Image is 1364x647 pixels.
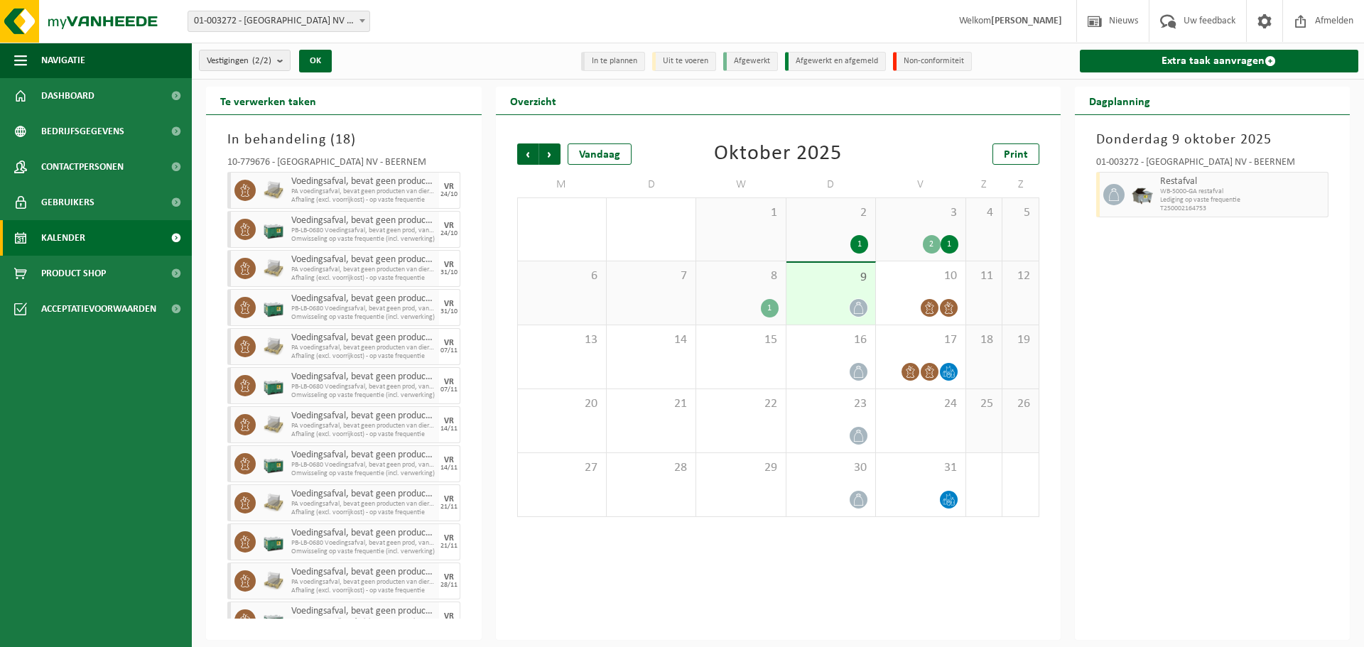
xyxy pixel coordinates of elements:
[794,396,868,412] span: 23
[291,411,435,422] span: Voedingsafval, bevat geen producten van dierlijke oorsprong, gemengde verpakking (exclusief glas)
[1075,87,1164,114] h2: Dagplanning
[923,235,941,254] div: 2
[291,567,435,578] span: Voedingsafval, bevat geen producten van dierlijke oorsprong, gemengde verpakking (exclusief glas)
[525,332,599,348] span: 13
[703,460,778,476] span: 29
[291,313,435,322] span: Omwisseling op vaste frequentie (incl. verwerking)
[440,504,458,511] div: 21/11
[291,391,435,400] span: Omwisseling op vaste frequentie (incl. verwerking)
[440,347,458,354] div: 07/11
[291,305,435,313] span: PB-LB-0680 Voedingsafval, bevat geen prod, van dierl oorspr
[614,396,688,412] span: 21
[444,378,454,386] div: VR
[291,528,435,539] span: Voedingsafval, bevat geen producten van dierlijke oorsprong, gemengde verpakking (exclusief glas)
[444,339,454,347] div: VR
[440,543,458,550] div: 21/11
[263,570,284,592] img: LP-PA-00000-WDN-11
[883,396,958,412] span: 24
[440,191,458,198] div: 24/10
[440,425,458,433] div: 14/11
[444,300,454,308] div: VR
[291,215,435,227] span: Voedingsafval, bevat geen producten van dierlijke oorsprong, gemengde verpakking (exclusief glas)
[440,230,458,237] div: 24/10
[1010,396,1031,412] span: 26
[444,456,454,464] div: VR
[517,143,538,165] span: Vorige
[850,235,868,254] div: 1
[335,133,351,147] span: 18
[794,332,868,348] span: 16
[263,375,284,396] img: PB-LB-0680-HPE-GN-01
[696,172,786,197] td: W
[263,297,284,318] img: PB-LB-0680-HPE-GN-01
[263,258,284,279] img: LP-PA-00000-WDN-11
[973,205,995,221] span: 4
[263,414,284,435] img: LP-PA-00000-WDN-11
[291,539,435,548] span: PB-LB-0680 Voedingsafval, bevat geen prod, van dierl oorspr
[227,129,460,151] h3: In behandeling ( )
[941,235,958,254] div: 1
[517,172,607,197] td: M
[291,578,435,587] span: PA voedingsafval, bevat geen producten van dierlijke oorspr,
[1010,268,1031,284] span: 12
[291,332,435,344] span: Voedingsafval, bevat geen producten van dierlijke oorsprong, gemengde verpakking (exclusief glas)
[883,205,958,221] span: 3
[41,78,94,114] span: Dashboard
[263,531,284,553] img: PB-LB-0680-HPE-GN-01
[188,11,370,32] span: 01-003272 - BELGOSUC NV - BEERNEM
[723,52,778,71] li: Afgewerkt
[525,268,599,284] span: 6
[207,50,271,72] span: Vestigingen
[883,268,958,284] span: 10
[581,52,645,71] li: In te plannen
[1160,176,1325,187] span: Restafval
[539,143,561,165] span: Volgende
[444,222,454,230] div: VR
[794,205,868,221] span: 2
[1132,184,1153,205] img: WB-5000-GAL-GY-01
[291,450,435,461] span: Voedingsafval, bevat geen producten van dierlijke oorsprong, gemengde verpakking (exclusief glas)
[652,52,716,71] li: Uit te voeren
[444,612,454,621] div: VR
[794,460,868,476] span: 30
[785,52,886,71] li: Afgewerkt en afgemeld
[883,460,958,476] span: 31
[263,180,284,201] img: LP-PA-00000-WDN-11
[444,183,454,191] div: VR
[1080,50,1359,72] a: Extra taak aanvragen
[876,172,965,197] td: V
[252,56,271,65] count: (2/2)
[703,205,778,221] span: 1
[703,268,778,284] span: 8
[525,396,599,412] span: 20
[444,495,454,504] div: VR
[291,489,435,500] span: Voedingsafval, bevat geen producten van dierlijke oorsprong, gemengde verpakking (exclusief glas)
[291,548,435,556] span: Omwisseling op vaste frequentie (incl. verwerking)
[786,172,876,197] td: D
[291,293,435,305] span: Voedingsafval, bevat geen producten van dierlijke oorsprong, gemengde verpakking (exclusief glas)
[1160,196,1325,205] span: Lediging op vaste frequentie
[703,396,778,412] span: 22
[41,114,124,149] span: Bedrijfsgegevens
[444,261,454,269] div: VR
[41,43,85,78] span: Navigatie
[206,87,330,114] h2: Te verwerken taken
[440,269,458,276] div: 31/10
[1004,149,1028,161] span: Print
[291,274,435,283] span: Afhaling (excl. voorrijkost) - op vaste frequentie
[714,143,842,165] div: Oktober 2025
[291,422,435,430] span: PA voedingsafval, bevat geen producten van dierlijke oorspr,
[291,617,435,626] span: PB-LB-0680 Voedingsafval, bevat geen prod, van dierl oorspr
[1010,205,1031,221] span: 5
[991,16,1062,26] strong: [PERSON_NAME]
[893,52,972,71] li: Non-conformiteit
[263,609,284,631] img: PB-LB-0680-HPE-GN-01
[291,461,435,469] span: PB-LB-0680 Voedingsafval, bevat geen prod, van dierl oorspr
[973,396,995,412] span: 25
[966,172,1002,197] td: Z
[199,50,291,71] button: Vestigingen(2/2)
[291,383,435,391] span: PB-LB-0680 Voedingsafval, bevat geen prod, van dierl oorspr
[614,268,688,284] span: 7
[703,332,778,348] span: 15
[291,371,435,383] span: Voedingsafval, bevat geen producten van dierlijke oorsprong, gemengde verpakking (exclusief glas)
